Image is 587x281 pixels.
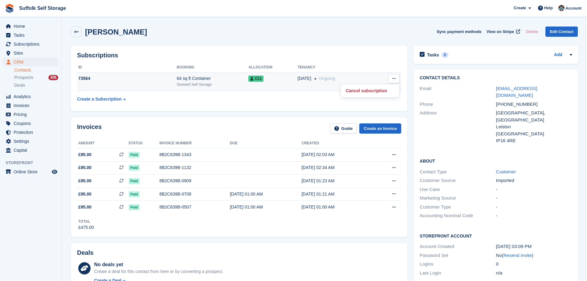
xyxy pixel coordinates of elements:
th: Invoice number [159,138,230,148]
span: C11 [248,76,263,82]
div: 8B2C639B-0909 [159,178,230,184]
div: 73564 [77,75,177,82]
th: Tenancy [298,63,375,72]
a: Contacts [14,67,58,73]
div: 0 [442,52,449,58]
div: [DATE] 03:09 PM [496,243,572,250]
p: Cancel subscription [343,87,397,95]
h2: Invoices [77,123,102,134]
span: Protection [14,128,51,137]
span: Subscriptions [14,40,51,48]
span: Paid [128,152,140,158]
div: Imported [496,177,572,184]
span: Account [565,5,581,11]
span: Paid [128,165,140,171]
div: Customer Source [420,177,496,184]
span: £95.00 [78,178,92,184]
a: Guide [330,123,357,134]
a: Resend Invite [503,253,532,258]
div: Total [78,219,94,224]
th: ID [77,63,177,72]
div: 64 sq ft Container [177,75,249,82]
a: menu [3,22,58,31]
span: Invoices [14,101,51,110]
h2: [PERSON_NAME] [85,28,147,36]
button: Sync payment methods [437,27,482,37]
div: [GEOGRAPHIC_DATA], [GEOGRAPHIC_DATA] [496,110,572,123]
div: Password Set [420,252,496,259]
a: menu [3,119,58,128]
span: Deals [14,82,25,88]
span: Tasks [14,31,51,39]
h2: Deals [77,249,93,256]
a: menu [3,58,58,66]
img: Lisa Furneaux [558,5,565,11]
div: [GEOGRAPHIC_DATA] [496,130,572,138]
span: Paid [128,204,140,210]
a: Edit Contact [545,27,578,37]
div: [DATE] 01:21 AM [301,191,373,197]
div: Sizewell Self Storage [177,82,249,87]
div: [PHONE_NUMBER] [496,101,572,108]
span: Sites [14,49,51,57]
div: No [496,252,572,259]
div: [DATE] 01:00 AM [230,204,302,210]
span: Paid [128,178,140,184]
div: Address [420,110,496,144]
div: - [496,186,572,193]
span: View on Stripe [487,29,514,35]
span: Pricing [14,110,51,119]
a: menu [3,167,58,176]
div: Account Created [420,243,496,250]
a: [EMAIL_ADDRESS][DOMAIN_NAME] [496,86,537,98]
span: Storefront [6,160,61,166]
img: stora-icon-8386f47178a22dfd0bd8f6a31ec36ba5ce8667c1dd55bd0f319d3a0aa187defe.svg [5,4,14,13]
span: Home [14,22,51,31]
div: No deals yet [94,261,223,268]
div: Logins [420,261,496,268]
a: Deals [14,82,58,89]
a: menu [3,137,58,146]
span: ( ) [502,253,533,258]
div: Last Login [420,270,496,277]
div: [DATE] 01:23 AM [301,178,373,184]
div: Create a Subscription [77,96,122,102]
div: 8B2C639B-0507 [159,204,230,210]
span: Settings [14,137,51,146]
a: Prospects 306 [14,74,58,81]
span: Ongoing [319,76,335,81]
th: Allocation [248,63,298,72]
a: Preview store [51,168,58,176]
span: £95.00 [78,164,92,171]
div: 0 [496,261,572,268]
div: 8B2C639B-0708 [159,191,230,197]
div: Contact Type [420,168,496,176]
div: Marketing Source [420,195,496,202]
div: IP16 4RE [496,137,572,144]
div: Phone [420,101,496,108]
span: CRM [14,58,51,66]
a: View on Stripe [484,27,521,37]
div: - [496,204,572,211]
div: [DATE] 01:00 AM [230,191,302,197]
th: Booking [177,63,249,72]
span: [DATE] [298,75,311,82]
span: Help [544,5,553,11]
span: Paid [128,191,140,197]
div: 8B2C639B-1132 [159,164,230,171]
span: Create [514,5,526,11]
div: [DATE] 01:00 AM [301,204,373,210]
span: £95.00 [78,191,92,197]
a: menu [3,40,58,48]
a: Create a Subscription [77,93,126,105]
div: Use Case [420,186,496,193]
div: [DATE] 02:34 AM [301,164,373,171]
div: 306 [48,75,58,80]
div: Leiston [496,123,572,130]
a: menu [3,146,58,155]
th: Created [301,138,373,148]
span: Capital [14,146,51,155]
h2: About [420,158,572,164]
a: Suffolk Self Storage [17,3,68,13]
th: Due [230,138,302,148]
